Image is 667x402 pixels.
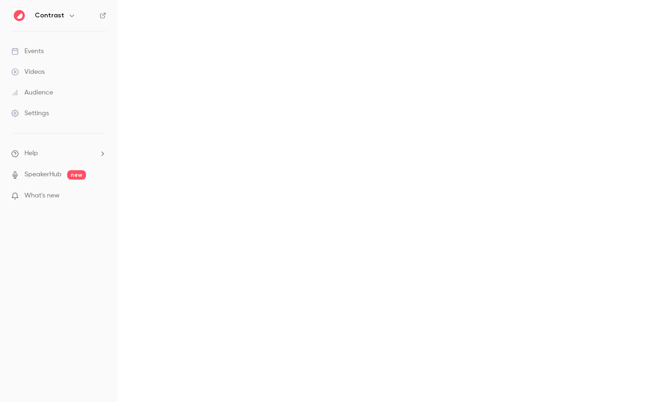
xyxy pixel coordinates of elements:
div: Settings [11,109,49,118]
a: SpeakerHub [24,170,62,180]
h6: Contrast [35,11,64,20]
span: Help [24,149,38,158]
div: Audience [11,88,53,97]
span: new [67,170,86,180]
li: help-dropdown-opener [11,149,106,158]
div: Videos [11,67,45,77]
img: Contrast [12,8,27,23]
span: What's new [24,191,60,201]
div: Events [11,47,44,56]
